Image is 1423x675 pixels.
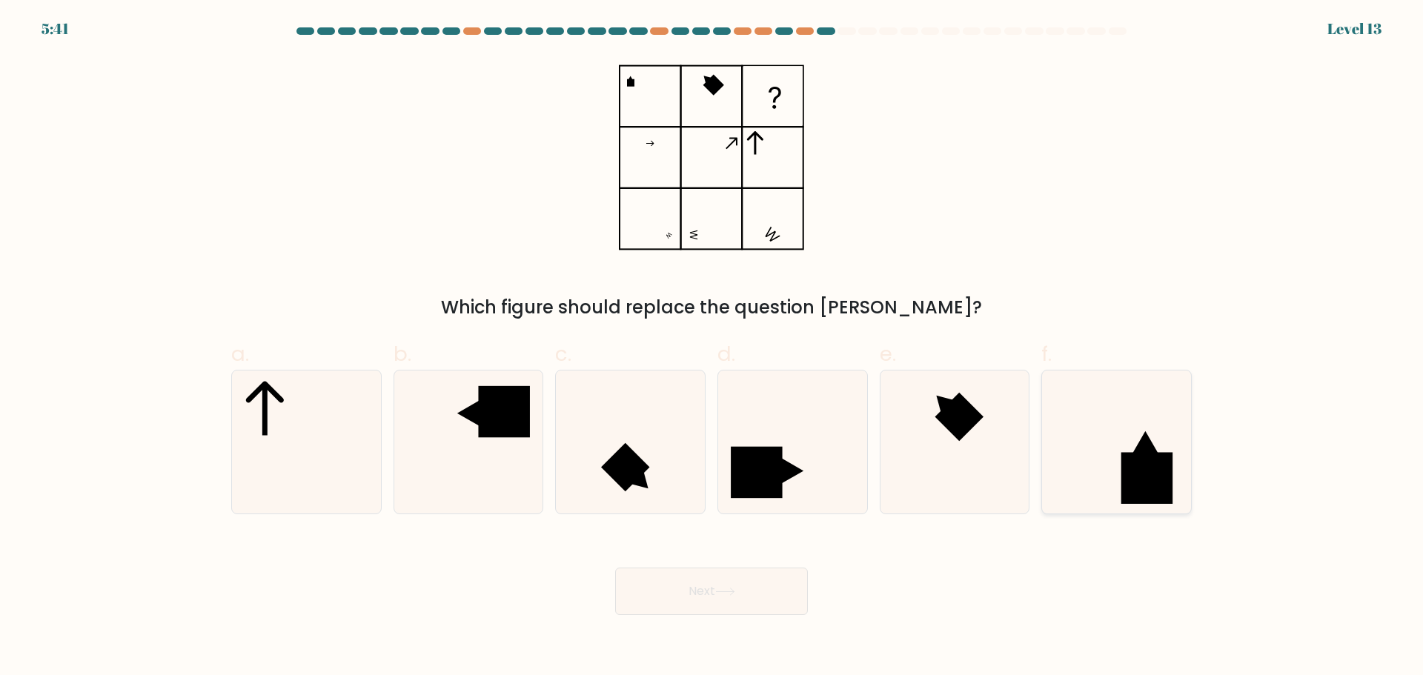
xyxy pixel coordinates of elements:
[1041,339,1052,368] span: f.
[240,294,1183,321] div: Which figure should replace the question [PERSON_NAME]?
[394,339,411,368] span: b.
[880,339,896,368] span: e.
[1327,18,1381,40] div: Level 13
[717,339,735,368] span: d.
[42,18,69,40] div: 5:41
[231,339,249,368] span: a.
[615,568,808,615] button: Next
[555,339,571,368] span: c.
